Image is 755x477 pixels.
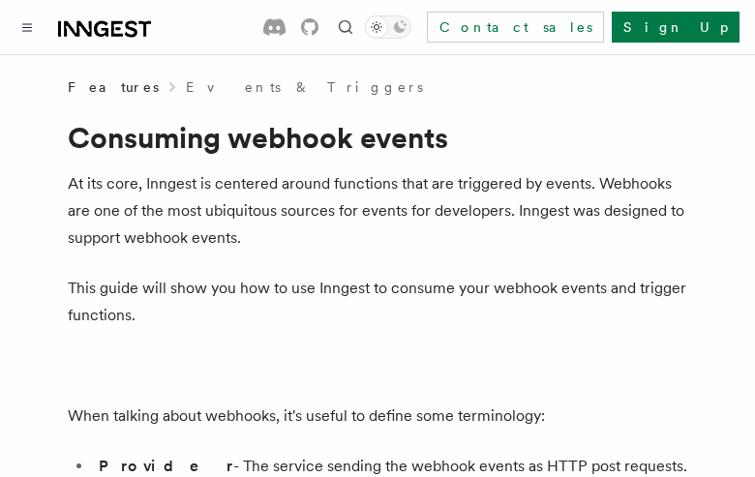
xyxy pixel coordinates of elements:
button: Toggle navigation [15,15,39,39]
span: Features [68,77,159,97]
h1: Consuming webhook events [68,120,687,155]
a: Sign Up [612,12,740,43]
p: When talking about webhooks, it's useful to define some terminology: [68,402,687,430]
p: This guide will show you how to use Inngest to consume your webhook events and trigger functions. [68,275,687,329]
a: Contact sales [427,12,604,43]
p: At its core, Inngest is centered around functions that are triggered by events. Webhooks are one ... [68,170,687,252]
button: Find something... [334,15,357,39]
button: Toggle dark mode [365,15,411,39]
a: Events & Triggers [186,77,423,97]
strong: Provider [99,457,233,475]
